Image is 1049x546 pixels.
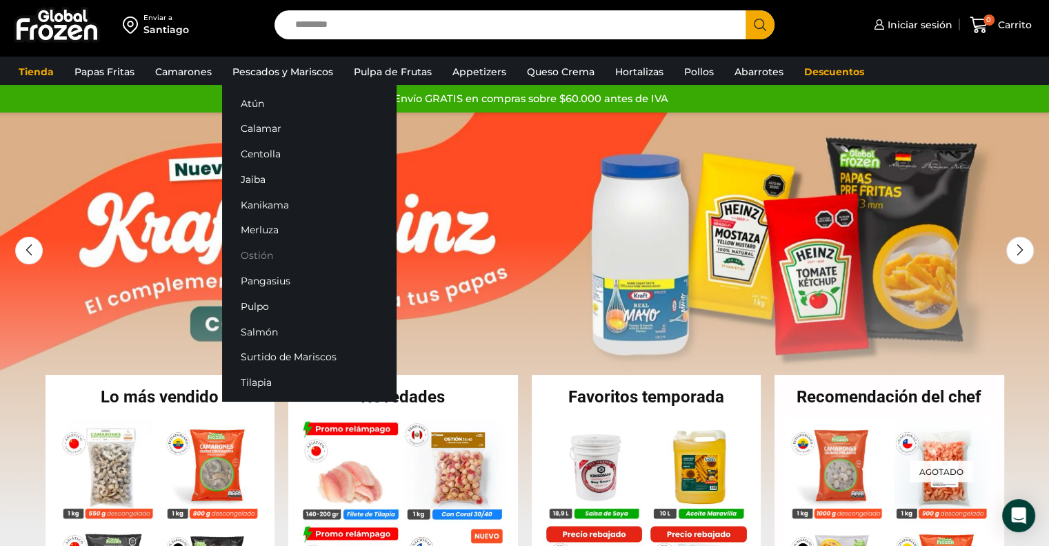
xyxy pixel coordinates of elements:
a: Centolla [222,142,396,167]
a: Salmón [222,319,396,344]
h2: Novedades [288,389,518,405]
a: Abarrotes [728,59,790,85]
a: Pollos [677,59,721,85]
a: Appetizers [446,59,513,85]
a: Pulpo [222,293,396,319]
a: Atún [222,90,396,116]
span: Carrito [995,18,1032,32]
img: address-field-icon.svg [123,13,143,37]
div: Open Intercom Messenger [1002,499,1035,532]
a: Camarones [148,59,219,85]
a: Pangasius [222,269,396,294]
a: Descuentos [797,59,871,85]
p: Agotado [910,460,973,482]
a: Tilapia [222,370,396,396]
span: 0 [983,14,995,26]
h2: Recomendación del chef [775,389,1004,405]
span: Iniciar sesión [884,18,952,32]
a: Hortalizas [608,59,670,85]
a: 0 Carrito [966,9,1035,41]
div: Previous slide [15,237,43,264]
div: Santiago [143,23,189,37]
h2: Lo más vendido [46,389,275,405]
a: Iniciar sesión [870,11,952,39]
a: Papas Fritas [68,59,141,85]
a: Tienda [12,59,61,85]
a: Surtido de Mariscos [222,344,396,370]
a: Merluza [222,217,396,243]
h2: Favoritos temporada [532,389,761,405]
a: Jaiba [222,167,396,193]
a: Pulpa de Frutas [347,59,439,85]
a: Calamar [222,116,396,142]
a: Queso Crema [520,59,601,85]
div: Next slide [1006,237,1034,264]
button: Search button [746,10,775,39]
div: Enviar a [143,13,189,23]
a: Ostión [222,243,396,269]
a: Pescados y Mariscos [226,59,340,85]
a: Kanikama [222,192,396,217]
